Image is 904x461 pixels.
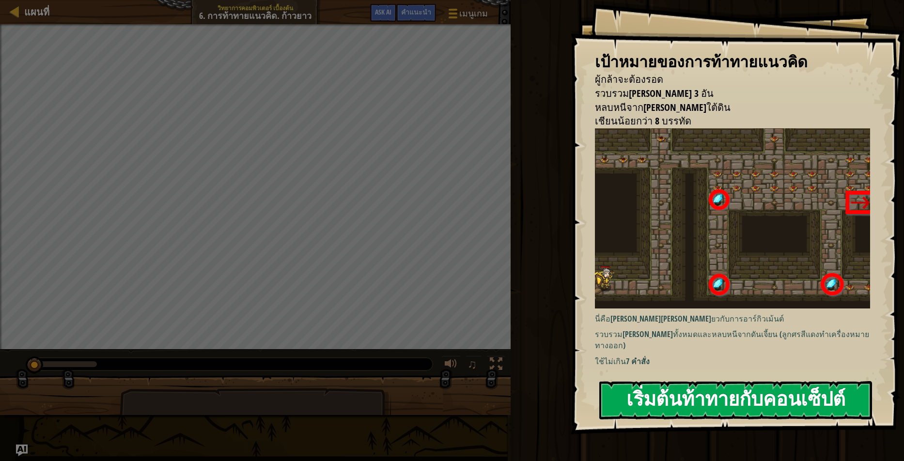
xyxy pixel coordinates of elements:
[595,313,878,324] p: นี่คือ[PERSON_NAME][PERSON_NAME]ยวกับการอาร์กิวเม้นต์
[595,101,731,114] span: หลบหนีจาก[PERSON_NAME]ใต้ดิน
[441,4,494,27] button: เมนูเกม
[626,356,650,367] strong: 7 คำสั่ง
[595,329,878,351] p: รวบรวม[PERSON_NAME]ทั้งหมดและหลบหนีจากดันเจี้ยน (ลูกศรสีแดงทำเครื่องหมายทางออก)
[595,114,691,127] span: เชียนน้อยกว่า 8 บรรทัด
[595,87,714,100] span: รวบรวม[PERSON_NAME] 3 อัน
[595,73,663,86] span: ผู้กล้าจะต้องรอด
[401,7,431,16] span: คำแนะนำ
[441,355,461,375] button: ปรับระดับเสียง
[468,357,477,371] span: ♫
[583,101,868,115] li: หลบหนีจากคุกใต้ดิน
[466,355,482,375] button: ♫
[370,4,396,22] button: Ask AI
[24,5,49,18] span: แผนที่
[583,114,868,128] li: เชียนน้อยกว่า 8 บรรทัด
[16,445,28,456] button: Ask AI
[595,356,878,367] p: ใช้ไม่เกิน
[595,128,878,308] img: ประเมิน2
[486,355,506,375] button: สลับเป็นเต็มจอ
[19,5,49,18] a: แผนที่
[583,87,868,101] li: รวบรวมอัญมณีทั้ง 3 อัน
[599,381,872,419] button: เริ่มต้นท้าทายกับคอนเซ็ปต์
[459,7,488,20] span: เมนูเกม
[375,7,391,16] span: Ask AI
[595,51,870,73] div: เป้าหมายของการท้าทายแนวคิด
[583,73,868,87] li: ผู้กล้าจะต้องรอด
